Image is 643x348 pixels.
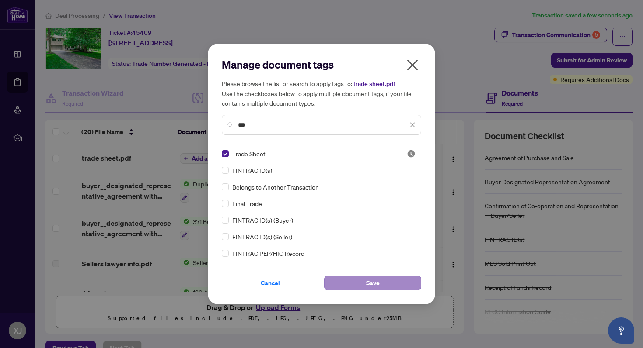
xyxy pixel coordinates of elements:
[232,149,266,158] span: Trade Sheet
[261,276,280,290] span: Cancel
[232,215,293,225] span: FINTRAC ID(s) (Buyer)
[232,182,319,192] span: Belongs to Another Transaction
[222,276,319,290] button: Cancel
[608,317,634,344] button: Open asap
[232,232,292,241] span: FINTRAC ID(s) (Seller)
[405,58,419,72] span: close
[409,122,416,128] span: close
[407,149,416,158] span: Pending Review
[222,58,421,72] h2: Manage document tags
[407,149,416,158] img: status
[353,80,395,88] span: trade sheet.pdf
[232,165,272,175] span: FINTRAC ID(s)
[222,79,421,108] h5: Please browse the list or search to apply tags to: Use the checkboxes below to apply multiple doc...
[366,276,380,290] span: Save
[232,248,304,258] span: FINTRAC PEP/HIO Record
[324,276,421,290] button: Save
[232,199,262,208] span: Final Trade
